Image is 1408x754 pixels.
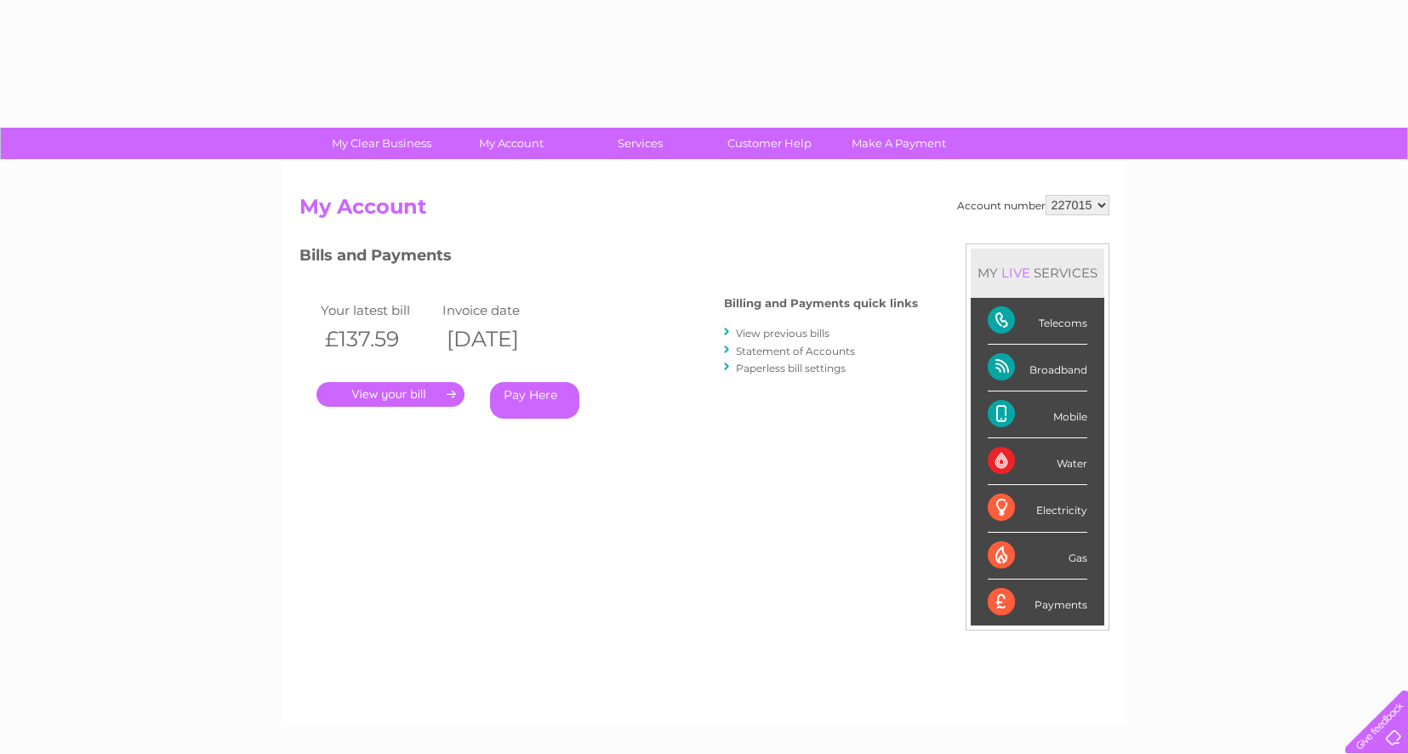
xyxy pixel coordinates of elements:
[957,195,1109,215] div: Account number
[724,297,918,310] h4: Billing and Payments quick links
[736,327,829,340] a: View previous bills
[988,580,1087,625] div: Payments
[490,382,579,419] a: Pay Here
[988,533,1087,580] div: Gas
[988,438,1087,485] div: Water
[988,345,1087,391] div: Broadband
[438,322,561,357] th: [DATE]
[699,128,840,159] a: Customer Help
[311,128,452,159] a: My Clear Business
[988,485,1087,532] div: Electricity
[316,382,465,407] a: .
[736,362,846,374] a: Paperless bill settings
[316,299,439,322] td: Your latest bill
[998,265,1034,281] div: LIVE
[299,195,1109,227] h2: My Account
[736,345,855,357] a: Statement of Accounts
[988,391,1087,438] div: Mobile
[438,299,561,322] td: Invoice date
[441,128,581,159] a: My Account
[988,298,1087,345] div: Telecoms
[570,128,710,159] a: Services
[971,248,1104,297] div: MY SERVICES
[316,322,439,357] th: £137.59
[299,243,918,273] h3: Bills and Payments
[829,128,969,159] a: Make A Payment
